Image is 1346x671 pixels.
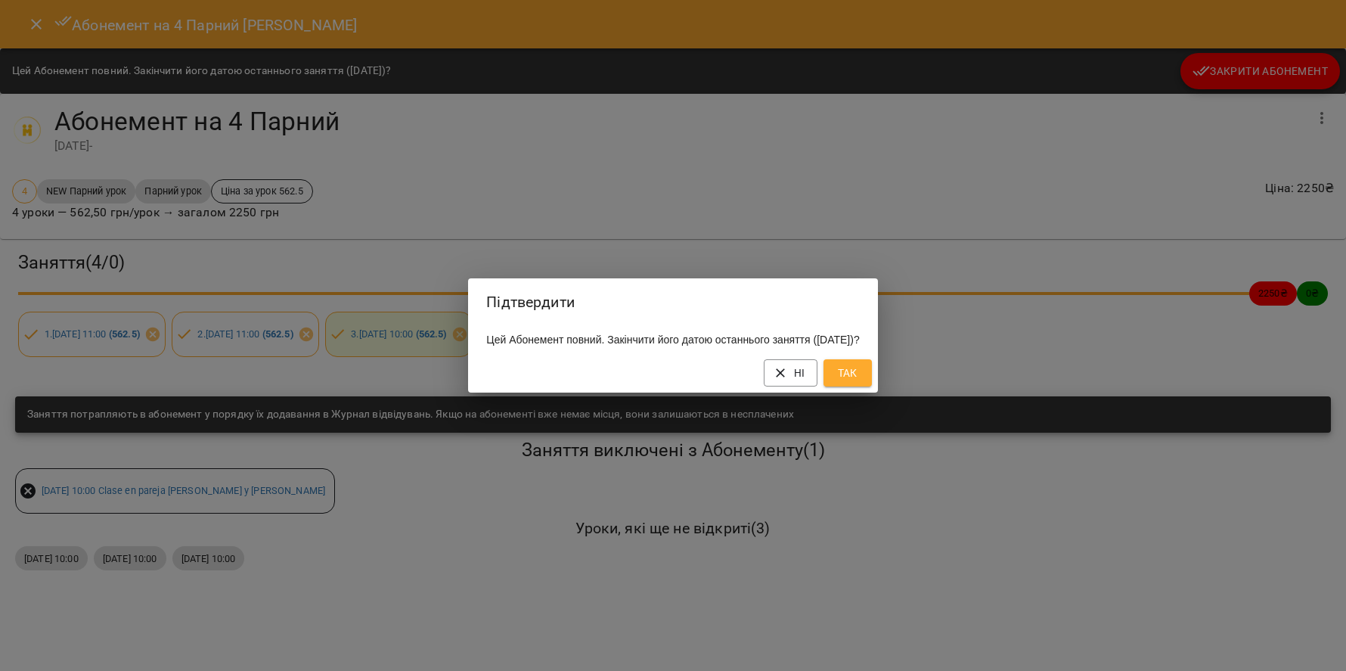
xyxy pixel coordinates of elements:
[764,359,817,387] button: Ні
[823,359,872,387] button: Так
[836,364,860,382] span: Так
[486,290,859,314] h2: Підтвердити
[468,326,877,353] div: Цей Абонемент повний. Закінчити його датою останнього заняття ([DATE])?
[776,364,805,382] span: Ні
